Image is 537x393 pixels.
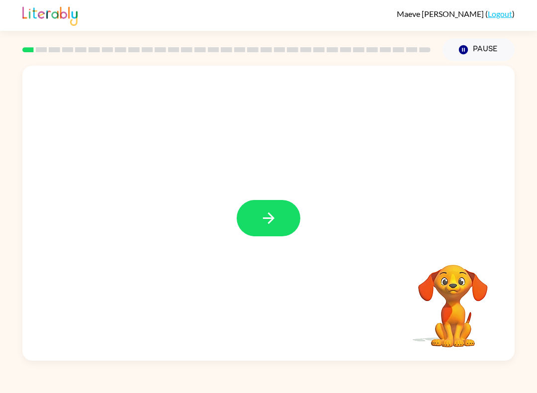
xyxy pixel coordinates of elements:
video: Your browser must support playing .mp4 files to use Literably. Please try using another browser. [403,249,503,349]
a: Logout [488,9,512,18]
div: ( ) [397,9,515,18]
span: Maeve [PERSON_NAME] [397,9,485,18]
button: Pause [443,38,515,61]
img: Literably [22,4,78,26]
